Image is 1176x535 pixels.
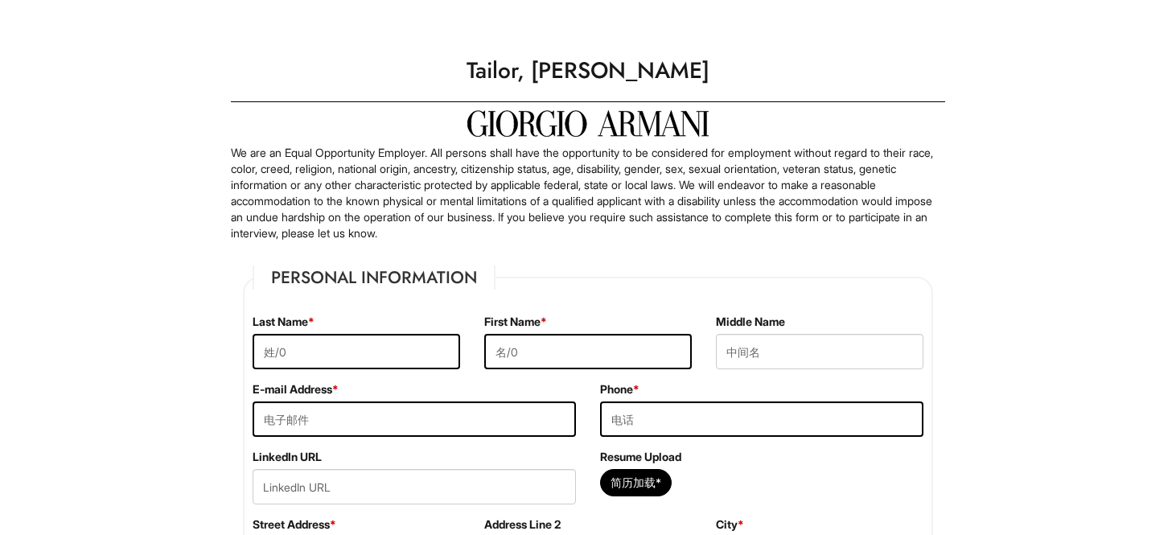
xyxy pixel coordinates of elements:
[600,469,672,496] button: 简历加载*简历加载*
[253,265,495,290] legend: Personal Information
[716,516,744,533] label: City
[253,334,460,369] input: 姓/0
[716,314,785,330] label: Middle Name
[231,145,945,241] p: We are an Equal Opportunity Employer. All persons shall have the opportunity to be considered for...
[484,314,547,330] label: First Name
[253,314,315,330] label: Last Name
[253,516,336,533] label: Street Address
[600,449,681,465] label: Resume Upload
[600,381,639,397] label: Phone
[467,110,709,137] img: Giorgio Armani
[600,401,923,437] input: 电话
[253,381,339,397] label: E-mail Address
[253,449,322,465] label: LinkedIn URL
[253,401,576,437] input: 电子邮件
[484,334,692,369] input: 名/0
[253,469,576,504] input: LinkedIn URL
[484,516,561,533] label: Address Line 2
[716,334,923,369] input: 中间名
[223,48,953,93] h1: Tailor, [PERSON_NAME]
